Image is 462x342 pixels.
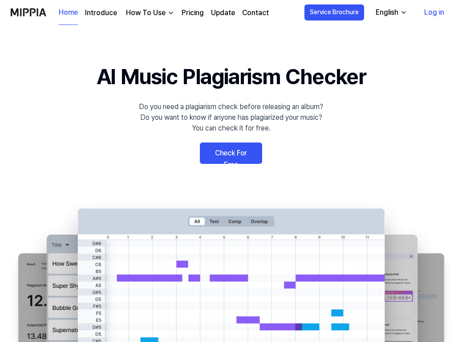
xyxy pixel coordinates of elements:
[139,102,323,134] div: Do you need a plagiarism check before releasing an album? Do you want to know if anyone has plagi...
[85,8,117,18] a: Introduce
[242,8,269,18] a: Contact
[182,8,204,18] a: Pricing
[200,142,262,164] a: Check For Free
[211,8,235,18] a: Update
[369,4,413,21] button: English
[97,61,366,93] h1: AI Music Plagiarism Checker
[124,8,167,18] div: How To Use
[374,7,400,18] div: English
[167,9,174,16] img: down
[59,0,78,25] a: Home
[124,8,174,18] button: How To Use
[304,4,364,20] button: Service Brochure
